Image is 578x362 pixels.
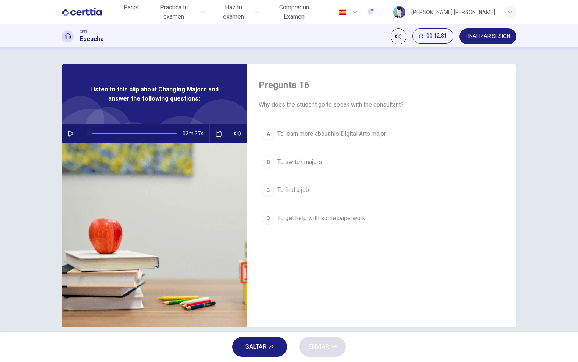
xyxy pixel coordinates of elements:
[259,124,504,143] button: ATo learn more about his Digital Arts major
[214,3,252,21] span: Haz tu examen
[146,1,208,24] button: Practica tu examen
[80,29,87,35] span: CET1
[149,3,198,21] span: Practica tu examen
[277,186,309,195] span: To find a job
[213,124,225,143] button: Haz clic para ver la transcripción del audio
[269,3,320,21] span: Comprar un Examen
[262,128,274,140] div: A
[412,28,453,44] button: 00:12:31
[262,212,274,224] div: D
[259,79,504,91] h4: Pregunta 16
[62,5,102,20] img: CERTTIA logo
[411,8,495,17] div: [PERSON_NAME] [PERSON_NAME]
[211,1,262,24] button: Haz tu examen
[80,35,104,44] h1: Escucha
[466,33,510,39] span: FINALIZAR SESIÓN
[277,129,386,139] span: To learn more about his Digital Arts major
[259,153,504,172] button: BTo switch majors
[62,5,119,20] a: CERTTIA logo
[277,214,366,223] span: To get help with some paperwork
[183,124,209,143] span: 02m 37s
[426,33,447,39] span: 00:12:31
[62,143,247,327] img: Listen to this clip about Changing Majors and answer the following questions:
[262,156,274,168] div: B
[393,6,405,18] img: Profile picture
[459,28,516,44] button: FINALIZAR SESIÓN
[259,181,504,200] button: CTo find a job
[245,342,266,352] span: SALTAR
[86,85,222,103] span: Listen to this clip about Changing Majors and answer the following questions:
[119,1,143,14] button: Panel
[259,209,504,228] button: DTo get help with some paperwork
[277,157,322,167] span: To switch majors
[391,28,406,44] div: Silenciar
[266,1,323,24] button: Comprar un Examen
[338,9,347,15] img: es
[119,1,143,24] a: Panel
[262,184,274,196] div: C
[232,337,287,357] button: SALTAR
[123,3,139,12] span: Panel
[259,100,504,109] span: Why does the student go to speak with the consultant?
[412,28,453,44] div: Ocultar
